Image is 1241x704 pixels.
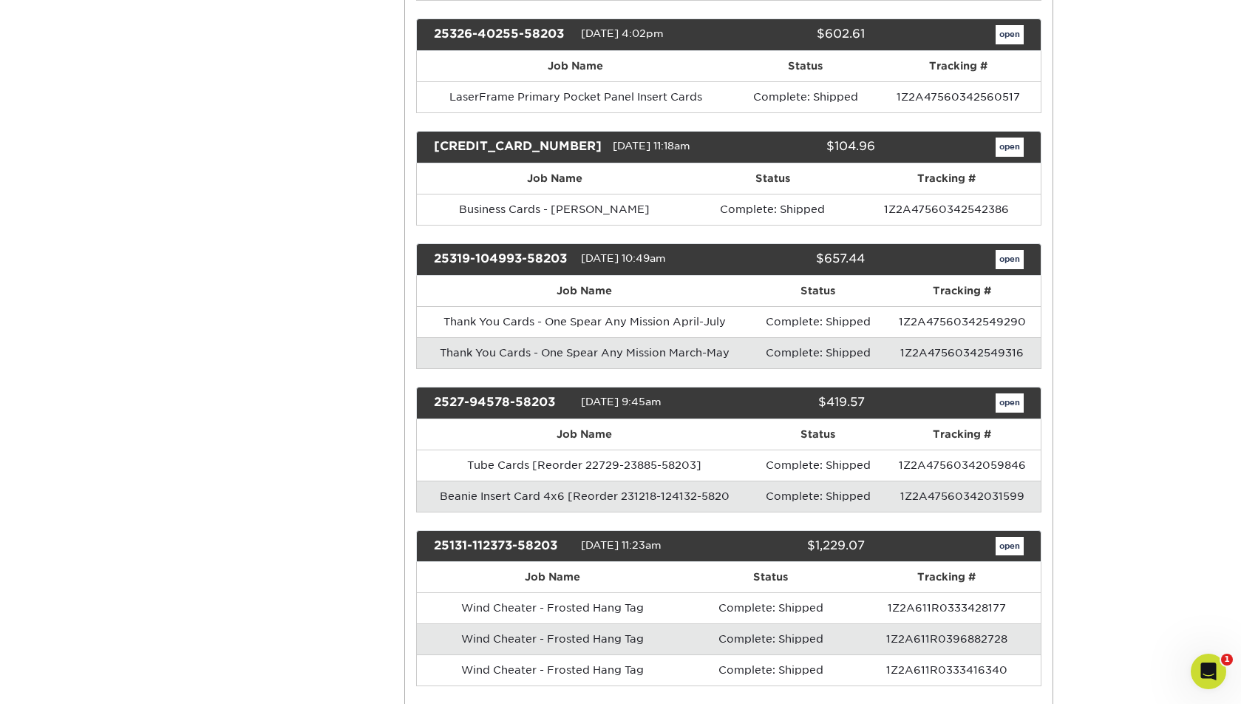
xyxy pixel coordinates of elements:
[581,539,662,551] span: [DATE] 11:23am
[718,537,876,556] div: $1,229.07
[417,51,734,81] th: Job Name
[738,138,886,157] div: $104.96
[417,306,752,337] td: Thank You Cards - One Spear Any Mission April-July
[417,592,688,623] td: Wind Cheater - Frosted Hang Tag
[423,138,613,157] div: [CREDIT_CARD_NUMBER]
[996,138,1024,157] a: open
[853,562,1040,592] th: Tracking #
[734,81,876,112] td: Complete: Shipped
[884,337,1040,368] td: 1Z2A47560342549316
[417,194,693,225] td: Business Cards - [PERSON_NAME]
[752,306,884,337] td: Complete: Shipped
[1191,654,1226,689] iframe: Intercom live chat
[884,306,1040,337] td: 1Z2A47560342549290
[417,623,688,654] td: Wind Cheater - Frosted Hang Tag
[853,623,1040,654] td: 1Z2A611R0396882728
[417,419,752,450] th: Job Name
[718,250,876,269] div: $657.44
[752,481,884,512] td: Complete: Shipped
[884,481,1040,512] td: 1Z2A47560342031599
[417,450,752,481] td: Tube Cards [Reorder 22729-23885-58203]
[853,163,1040,194] th: Tracking #
[853,654,1040,686] td: 1Z2A611R0333416340
[613,140,690,152] span: [DATE] 11:18am
[423,250,581,269] div: 25319-104993-58203
[693,163,853,194] th: Status
[996,393,1024,413] a: open
[581,27,664,39] span: [DATE] 4:02pm
[581,252,666,264] span: [DATE] 10:49am
[417,163,693,194] th: Job Name
[688,654,853,686] td: Complete: Shipped
[417,562,688,592] th: Job Name
[423,25,581,44] div: 25326-40255-58203
[693,194,853,225] td: Complete: Shipped
[718,393,876,413] div: $419.57
[877,51,1041,81] th: Tracking #
[752,337,884,368] td: Complete: Shipped
[996,250,1024,269] a: open
[752,276,884,306] th: Status
[734,51,876,81] th: Status
[884,419,1040,450] th: Tracking #
[884,450,1040,481] td: 1Z2A47560342059846
[752,450,884,481] td: Complete: Shipped
[688,623,853,654] td: Complete: Shipped
[417,337,752,368] td: Thank You Cards - One Spear Any Mission March-May
[417,481,752,512] td: Beanie Insert Card 4x6 [Reorder 231218-124132-5820
[853,592,1040,623] td: 1Z2A611R0333428177
[688,562,853,592] th: Status
[423,393,581,413] div: 2527-94578-58203
[884,276,1040,306] th: Tracking #
[996,25,1024,44] a: open
[417,654,688,686] td: Wind Cheater - Frosted Hang Tag
[417,81,734,112] td: LaserFrame Primary Pocket Panel Insert Cards
[688,592,853,623] td: Complete: Shipped
[1221,654,1233,666] span: 1
[752,419,884,450] th: Status
[877,81,1041,112] td: 1Z2A47560342560517
[417,276,752,306] th: Job Name
[853,194,1040,225] td: 1Z2A47560342542386
[581,396,662,407] span: [DATE] 9:45am
[718,25,876,44] div: $602.61
[996,537,1024,556] a: open
[423,537,581,556] div: 25131-112373-58203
